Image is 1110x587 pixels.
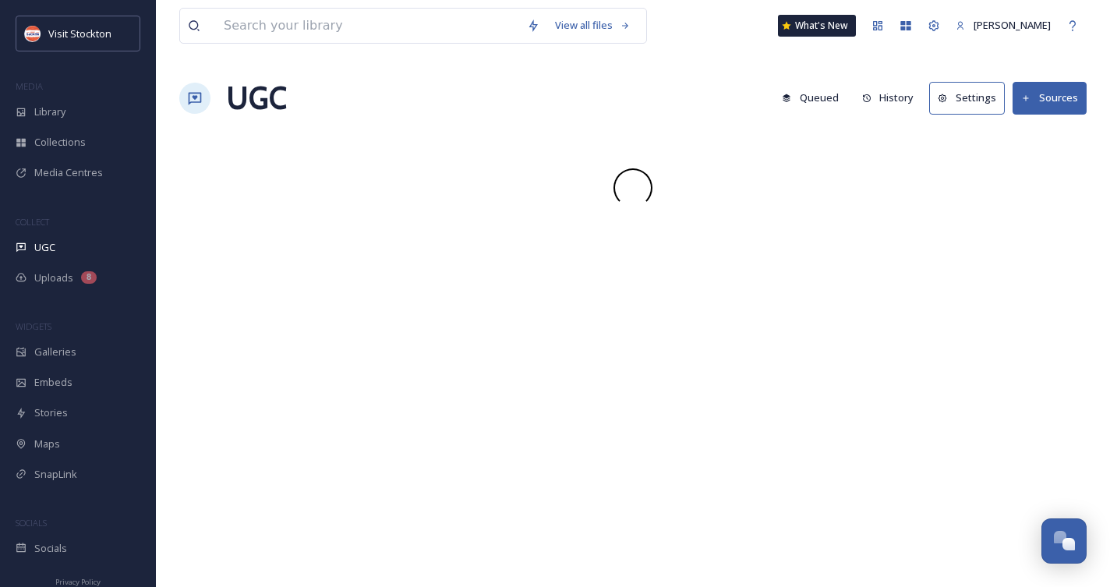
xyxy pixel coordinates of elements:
span: Visit Stockton [48,27,111,41]
input: Search your library [216,9,519,43]
button: Open Chat [1041,518,1087,564]
span: Library [34,104,65,119]
button: Settings [929,82,1005,114]
span: [PERSON_NAME] [974,18,1051,32]
div: 8 [81,271,97,284]
span: SOCIALS [16,517,47,529]
a: UGC [226,75,287,122]
span: Collections [34,135,86,150]
a: Settings [929,82,1013,114]
a: What's New [778,15,856,37]
span: Media Centres [34,165,103,180]
span: COLLECT [16,216,49,228]
span: Galleries [34,345,76,359]
span: Maps [34,437,60,451]
span: SnapLink [34,467,77,482]
span: Socials [34,541,67,556]
span: WIDGETS [16,320,51,332]
a: View all files [547,10,638,41]
a: History [854,83,930,113]
span: Stories [34,405,68,420]
button: Sources [1013,82,1087,114]
span: Privacy Policy [55,577,101,587]
span: Uploads [34,271,73,285]
span: MEDIA [16,80,43,92]
span: UGC [34,240,55,255]
a: Queued [774,83,854,113]
button: History [854,83,922,113]
button: Queued [774,83,847,113]
a: [PERSON_NAME] [948,10,1059,41]
span: Embeds [34,375,72,390]
img: unnamed.jpeg [25,26,41,41]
